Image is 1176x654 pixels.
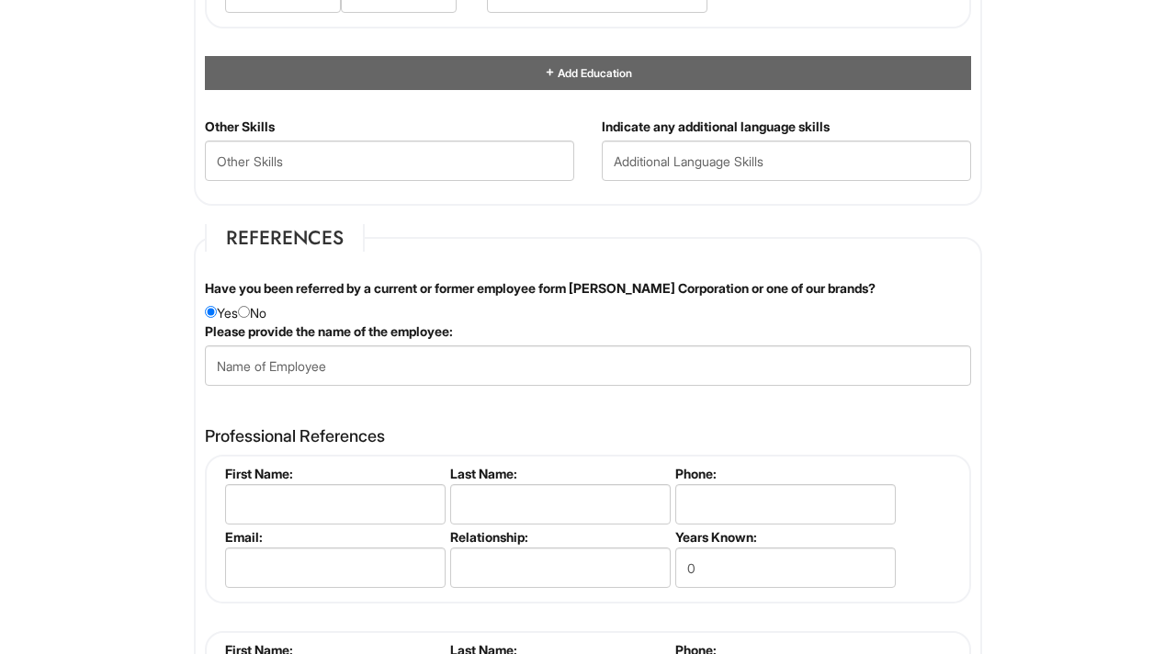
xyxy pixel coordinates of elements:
[205,224,365,252] legend: References
[205,345,971,386] input: Name of Employee
[450,466,668,481] label: Last Name:
[556,66,632,80] span: Add Education
[675,466,893,481] label: Phone:
[205,118,275,136] label: Other Skills
[675,529,893,545] label: Years Known:
[602,118,830,136] label: Indicate any additional language skills
[205,427,971,445] h4: Professional References
[205,141,574,181] input: Other Skills
[602,141,971,181] input: Additional Language Skills
[205,322,453,341] label: Please provide the name of the employee:
[225,466,443,481] label: First Name:
[544,66,632,80] a: Add Education
[450,529,668,545] label: Relationship:
[191,279,985,322] div: Yes No
[205,279,876,298] label: Have you been referred by a current or former employee form [PERSON_NAME] Corporation or one of o...
[225,529,443,545] label: Email:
